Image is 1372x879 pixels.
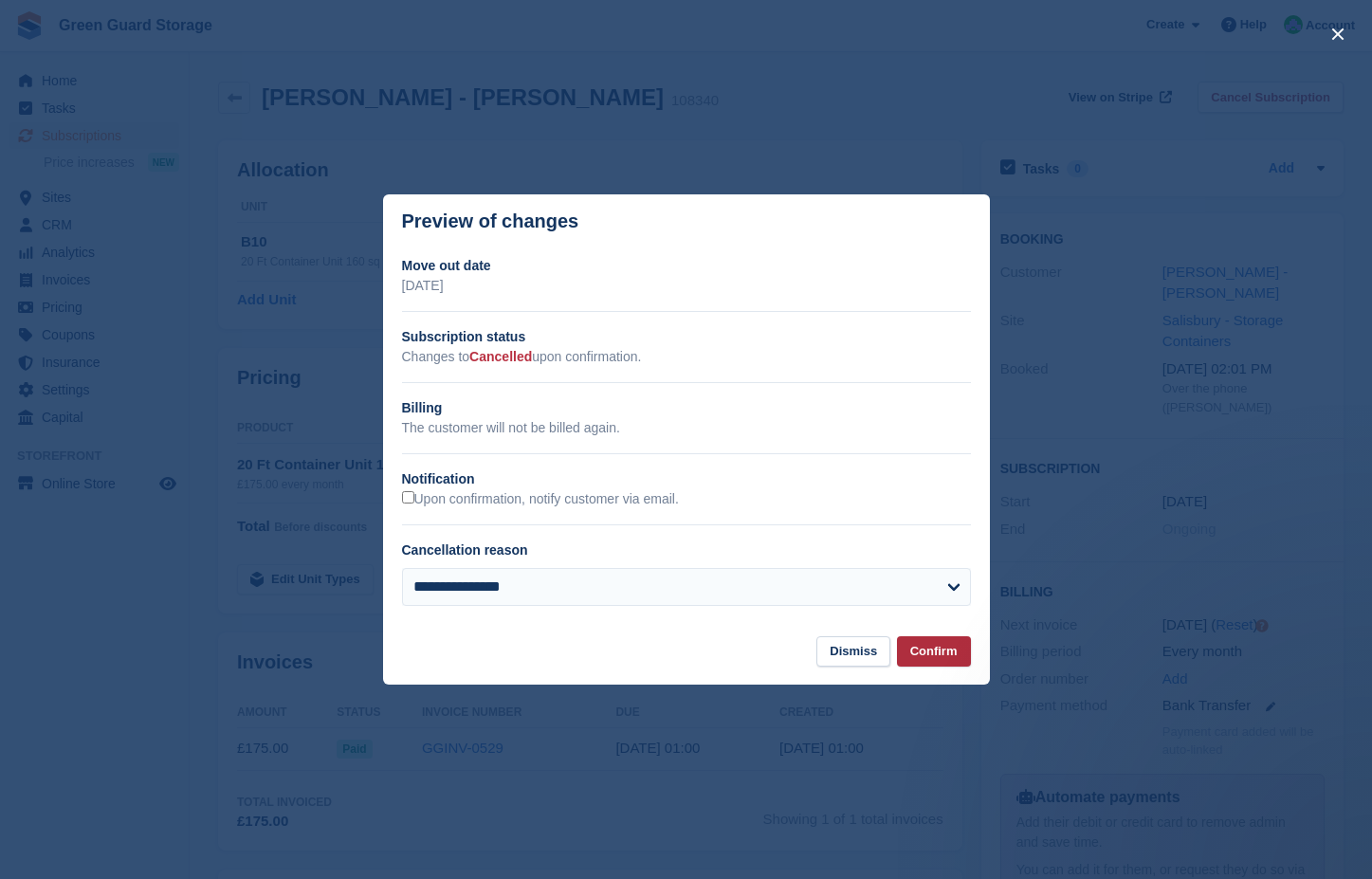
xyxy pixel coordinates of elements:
[402,418,971,438] p: The customer will not be billed again.
[469,349,532,364] span: Cancelled
[402,398,971,418] h2: Billing
[402,491,414,504] input: Upon confirmation, notify customer via email.
[897,636,971,668] button: Confirm
[402,256,971,276] h2: Move out date
[402,347,971,367] p: Changes to upon confirmation.
[402,327,971,347] h2: Subscription status
[402,542,528,558] label: Cancellation reason
[816,636,890,668] button: Dismiss
[402,211,579,232] p: Preview of changes
[402,491,679,508] label: Upon confirmation, notify customer via email.
[1323,19,1353,49] button: close
[402,276,971,296] p: [DATE]
[402,469,971,489] h2: Notification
